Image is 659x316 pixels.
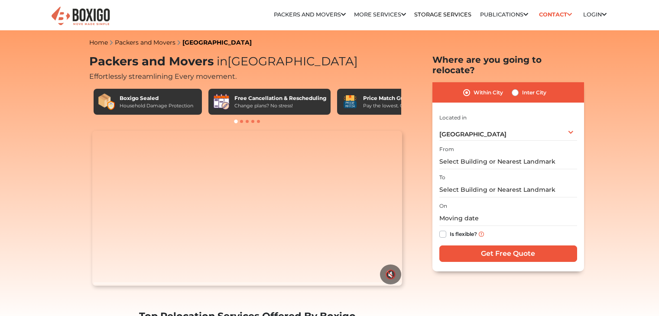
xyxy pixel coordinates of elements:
[234,94,326,102] div: Free Cancellation & Rescheduling
[414,11,471,18] a: Storage Services
[50,6,111,27] img: Boxigo
[363,94,429,102] div: Price Match Guarantee
[214,54,358,68] span: [GEOGRAPHIC_DATA]
[522,87,546,98] label: Inter City
[92,131,402,286] video: Your browser does not support the video tag.
[363,102,429,110] div: Pay the lowest. Guaranteed!
[479,232,484,237] img: info
[450,229,477,238] label: Is flexible?
[439,182,577,197] input: Select Building or Nearest Landmark
[380,264,401,284] button: 🔇
[536,8,575,21] a: Contact
[182,39,252,46] a: [GEOGRAPHIC_DATA]
[439,145,454,153] label: From
[213,93,230,110] img: Free Cancellation & Rescheduling
[98,93,115,110] img: Boxigo Sealed
[89,72,237,81] span: Effortlessly streamlining Every movement.
[120,94,193,102] div: Boxigo Sealed
[474,87,503,98] label: Within City
[439,211,577,226] input: Moving date
[234,102,326,110] div: Change plans? No stress!
[341,93,359,110] img: Price Match Guarantee
[439,174,445,181] label: To
[354,11,406,18] a: More services
[89,55,406,69] h1: Packers and Movers
[480,11,528,18] a: Publications
[115,39,175,46] a: Packers and Movers
[274,11,346,18] a: Packers and Movers
[439,114,467,122] label: Located in
[583,11,607,18] a: Login
[432,55,584,75] h2: Where are you going to relocate?
[439,245,577,262] input: Get Free Quote
[120,102,193,110] div: Household Damage Protection
[439,202,447,210] label: On
[217,54,227,68] span: in
[89,39,108,46] a: Home
[439,130,506,138] span: [GEOGRAPHIC_DATA]
[439,154,577,169] input: Select Building or Nearest Landmark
